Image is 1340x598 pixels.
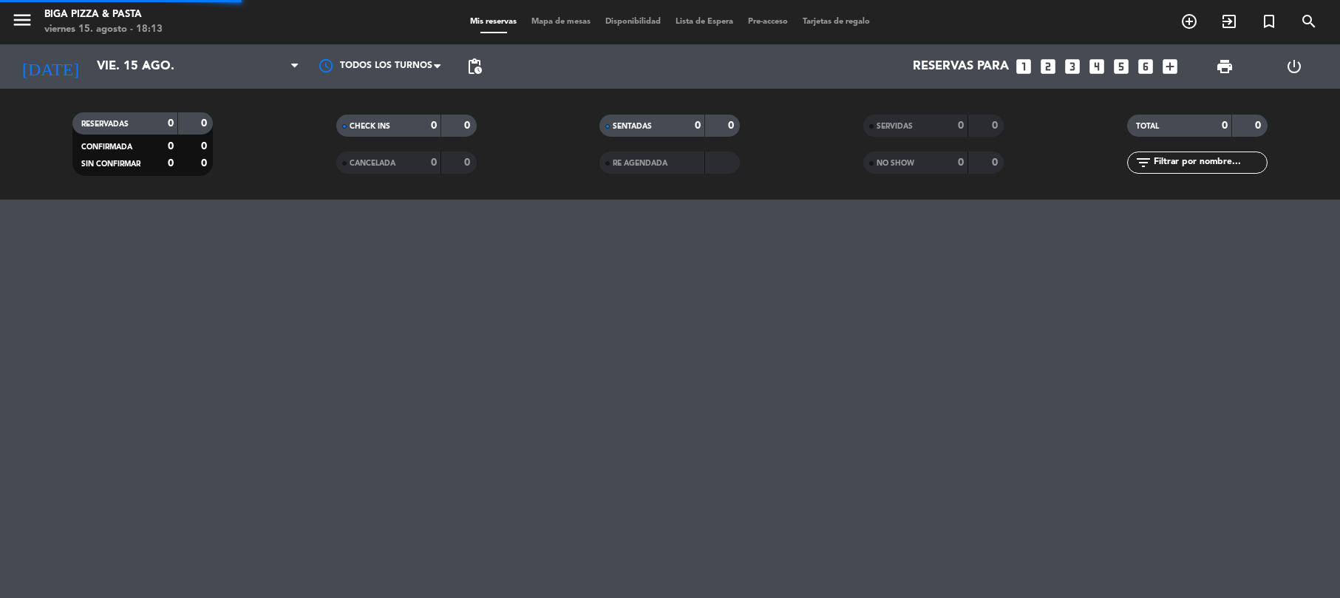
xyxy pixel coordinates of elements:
[81,120,129,128] span: RESERVADAS
[695,120,701,131] strong: 0
[1255,120,1264,131] strong: 0
[992,120,1001,131] strong: 0
[201,141,210,152] strong: 0
[350,160,395,167] span: CANCELADA
[11,50,89,83] i: [DATE]
[613,160,667,167] span: RE AGENDADA
[877,160,914,167] span: NO SHOW
[137,58,155,75] i: arrow_drop_down
[44,7,163,22] div: Biga Pizza & Pasta
[431,120,437,131] strong: 0
[1136,57,1155,76] i: looks_6
[728,120,737,131] strong: 0
[741,18,795,26] span: Pre-acceso
[168,141,174,152] strong: 0
[1160,57,1180,76] i: add_box
[598,18,668,26] span: Disponibilidad
[1300,13,1318,30] i: search
[1038,57,1058,76] i: looks_two
[1063,57,1082,76] i: looks_3
[668,18,741,26] span: Lista de Espera
[463,18,524,26] span: Mis reservas
[913,60,1009,74] span: Reservas para
[1285,58,1303,75] i: power_settings_new
[81,143,132,151] span: CONFIRMADA
[201,158,210,169] strong: 0
[466,58,483,75] span: pending_actions
[992,157,1001,168] strong: 0
[958,157,964,168] strong: 0
[524,18,598,26] span: Mapa de mesas
[81,160,140,168] span: SIN CONFIRMAR
[877,123,913,130] span: SERVIDAS
[1087,57,1106,76] i: looks_4
[1220,13,1238,30] i: exit_to_app
[464,157,473,168] strong: 0
[1222,120,1228,131] strong: 0
[11,9,33,31] i: menu
[1180,13,1198,30] i: add_circle_outline
[431,157,437,168] strong: 0
[1259,44,1329,89] div: LOG OUT
[1260,13,1278,30] i: turned_in_not
[613,123,652,130] span: SENTADAS
[958,120,964,131] strong: 0
[1152,154,1267,171] input: Filtrar por nombre...
[11,9,33,36] button: menu
[350,123,390,130] span: CHECK INS
[1014,57,1033,76] i: looks_one
[795,18,877,26] span: Tarjetas de regalo
[464,120,473,131] strong: 0
[1135,154,1152,171] i: filter_list
[168,158,174,169] strong: 0
[1112,57,1131,76] i: looks_5
[168,118,174,129] strong: 0
[1216,58,1234,75] span: print
[1136,123,1159,130] span: TOTAL
[201,118,210,129] strong: 0
[44,22,163,37] div: viernes 15. agosto - 18:13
